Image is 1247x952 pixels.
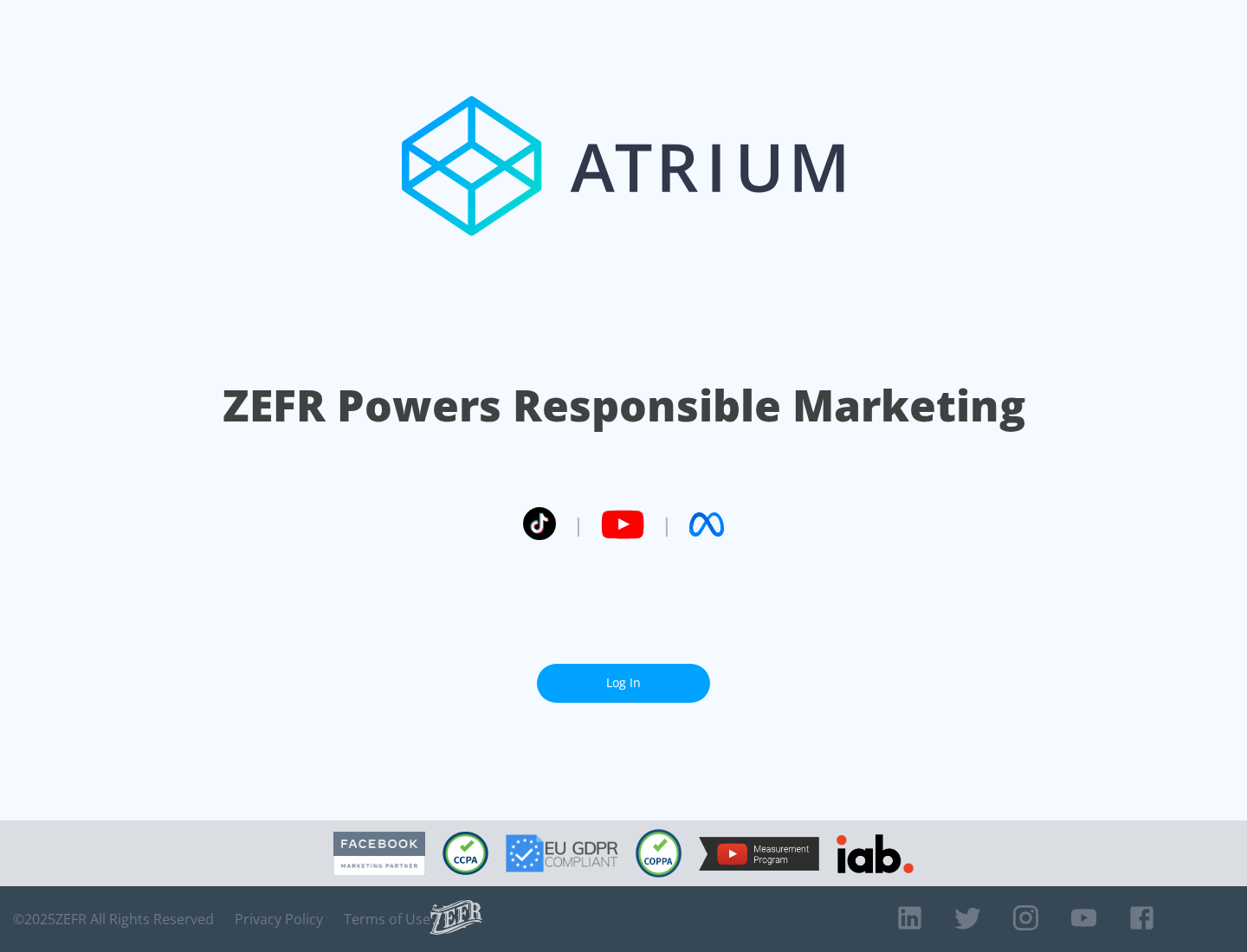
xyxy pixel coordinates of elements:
a: Privacy Policy [235,910,323,928]
span: © 2025 ZEFR All Rights Reserved [13,910,214,928]
img: YouTube Measurement Program [699,837,819,871]
img: IAB [837,834,914,873]
a: Terms of Use [344,910,430,928]
h1: ZEFR Powers Responsible Marketing [223,376,1025,435]
a: Log In [537,664,710,703]
span: | [573,511,584,537]
span: | [662,511,672,537]
img: COPPA Compliant [636,829,682,878]
img: Facebook Marketing Partner [333,832,425,876]
img: CCPA Compliant [443,832,488,875]
img: GDPR Compliant [506,834,618,872]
